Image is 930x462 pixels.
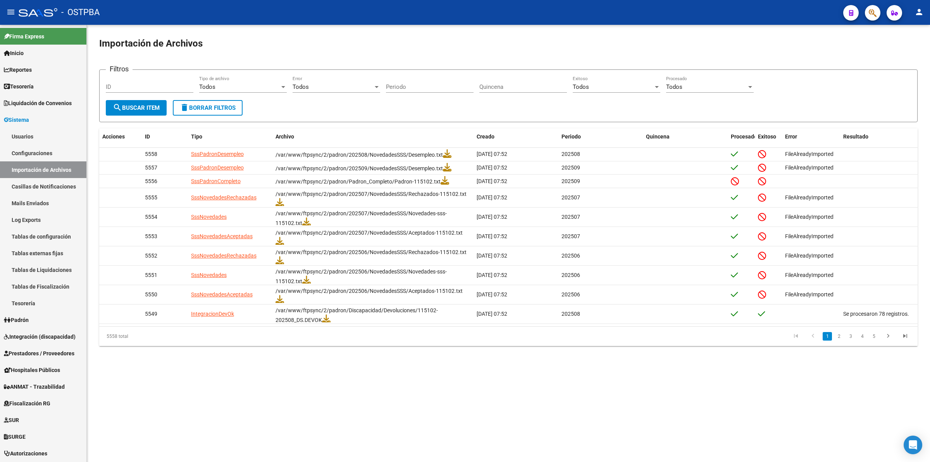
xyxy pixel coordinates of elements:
[145,178,157,184] span: 5556
[785,272,834,278] span: FileAlreadyImported
[477,233,507,239] span: [DATE] 07:52
[4,49,24,57] span: Inicio
[845,330,856,343] li: page 3
[666,83,682,90] span: Todos
[276,287,470,306] div: /var/www/ftpsync/2/padron/202506/NovedadesSSS/Aceptados-115102.txt
[99,128,142,145] datatable-header-cell: Acciones
[145,291,157,298] span: 5550
[99,327,262,346] div: 5558 total
[843,133,868,140] span: Resultado
[145,151,157,157] span: 5558
[785,194,834,201] span: FileAlreadyImported
[99,38,203,49] span: Importación de Archivos
[561,133,581,140] span: Periodo
[904,436,922,454] div: Open Intercom Messenger
[561,311,580,317] span: 202508
[145,253,157,259] span: 5552
[4,382,65,391] span: ANMAT - Trazabilidad
[191,213,227,221] div: SssNovedades
[477,311,507,317] span: [DATE] 07:52
[561,178,580,184] span: 202509
[785,291,834,298] span: FileAlreadyImported
[789,332,803,341] a: go to first page
[4,332,76,341] span: Integración (discapacidad)
[846,332,855,341] a: 3
[833,330,845,343] li: page 2
[4,366,60,374] span: Hospitales Públicos
[558,128,643,145] datatable-header-cell: Periodo
[102,133,125,140] span: Acciones
[643,128,728,145] datatable-header-cell: Quincena
[276,267,470,286] div: /var/www/ftpsync/2/padron/202506/NovedadesSSS/Novedades-sss-115102.txt
[113,104,160,111] span: Buscar item
[477,253,507,259] span: [DATE] 07:52
[785,253,834,259] span: FileAlreadyImported
[785,214,834,220] span: FileAlreadyImported
[4,116,29,124] span: Sistema
[821,330,833,343] li: page 1
[145,272,157,278] span: 5551
[276,149,470,159] div: /var/www/ftpsync/2/padron/202508/NovedadesSSS/Desempleo.txt
[4,66,32,74] span: Reportes
[4,399,50,408] span: Fiscalización RG
[276,209,470,228] div: /var/www/ftpsync/2/padron/202507/NovedadesSSS/Novedades-sss-115102.txt
[191,150,244,159] div: SssPadronDesempleo
[477,214,507,220] span: [DATE] 07:52
[191,232,253,241] div: SssNovedadesAceptadas
[199,83,215,90] span: Todos
[145,194,157,201] span: 5555
[4,416,19,424] span: SUR
[869,332,878,341] a: 5
[561,164,580,171] span: 202509
[191,177,241,186] div: SssPadronCompleto
[4,99,72,107] span: Liquidación de Convenios
[834,332,844,341] a: 2
[646,133,670,140] span: Quincena
[728,128,755,145] datatable-header-cell: Procesado
[806,332,820,341] a: go to previous page
[113,103,122,112] mat-icon: search
[785,133,797,140] span: Error
[276,248,470,267] div: /var/www/ftpsync/2/padron/202506/NovedadesSSS/Rechazados-115102.txt
[191,310,234,318] div: IntegracionDevOk
[823,332,832,341] a: 1
[731,133,757,140] span: Procesado
[782,128,840,145] datatable-header-cell: Error
[561,151,580,157] span: 202508
[6,7,15,17] mat-icon: menu
[477,194,507,201] span: [DATE] 07:52
[145,233,157,239] span: 5553
[145,133,150,140] span: ID
[145,311,157,317] span: 5549
[474,128,558,145] datatable-header-cell: Creado
[180,103,189,112] mat-icon: delete
[477,164,507,171] span: [DATE] 07:52
[188,128,273,145] datatable-header-cell: Tipo
[4,316,29,324] span: Padrón
[561,291,580,298] span: 202506
[856,330,868,343] li: page 4
[276,306,470,325] div: /var/www/ftpsync/2/padron/Discapacidad/Devoluciones/115102-202508_DS.DEVOK
[561,233,580,239] span: 202507
[868,330,880,343] li: page 5
[4,349,74,358] span: Prestadores / Proveedores
[755,128,782,145] datatable-header-cell: Exitoso
[272,128,474,145] datatable-header-cell: Archivo
[561,272,580,278] span: 202506
[106,100,167,116] button: Buscar item
[898,332,913,341] a: go to last page
[4,32,44,41] span: Firma Express
[477,291,507,298] span: [DATE] 07:52
[758,133,776,140] span: Exitoso
[276,228,470,247] div: /var/www/ftpsync/2/padron/202507/NovedadesSSS/Aceptados-115102.txt
[561,214,580,220] span: 202507
[785,233,834,239] span: FileAlreadyImported
[477,151,507,157] span: [DATE] 07:52
[191,251,257,260] div: SssNovedadesRechazadas
[61,4,100,21] span: - OSTPBA
[191,163,244,172] div: SssPadronDesempleo
[785,151,834,157] span: FileAlreadyImported
[561,194,580,201] span: 202507
[106,64,133,74] h3: Filtros
[293,83,309,90] span: Todos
